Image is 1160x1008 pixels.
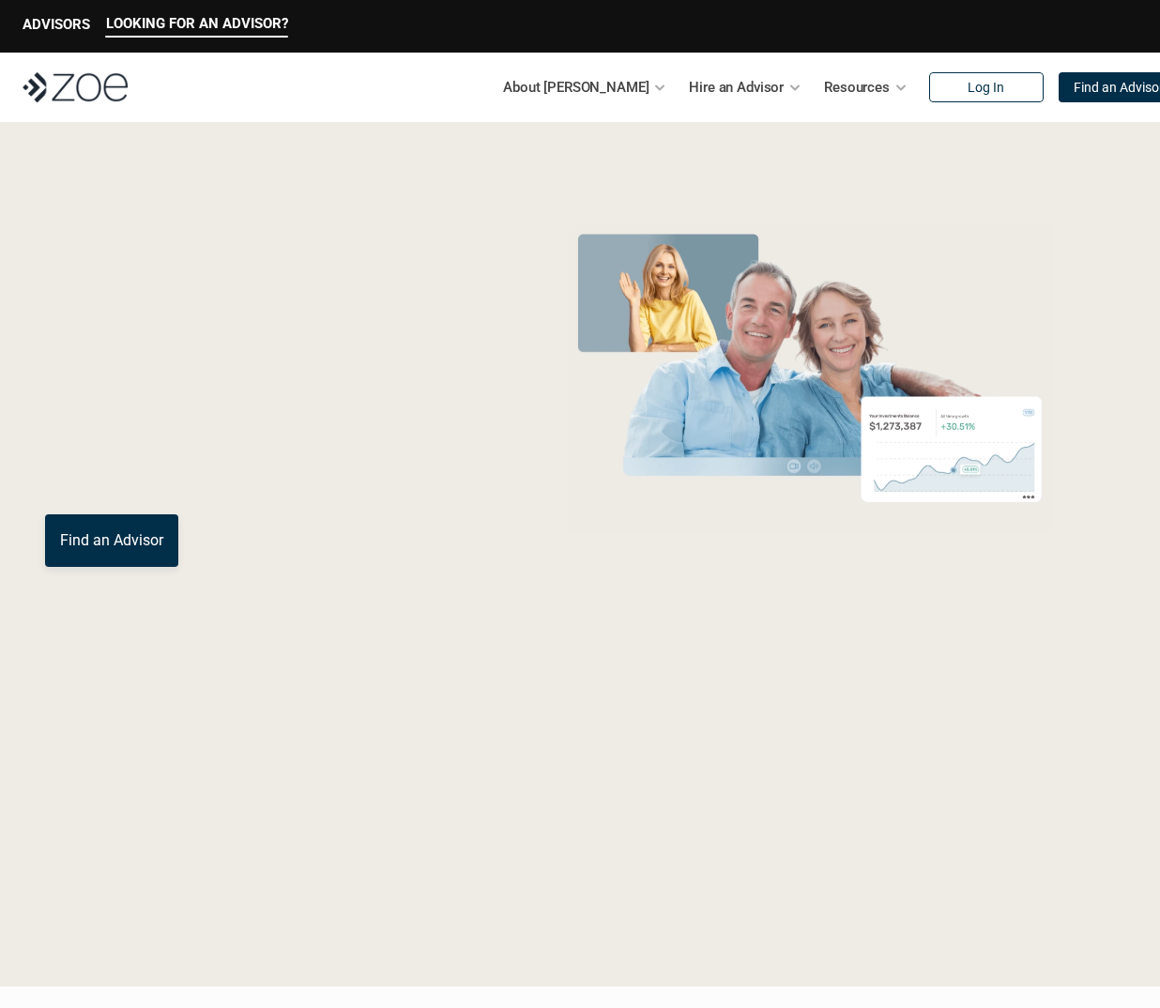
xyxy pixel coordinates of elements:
p: ADVISORS [23,16,90,33]
p: Hire an Advisor [689,73,784,101]
img: Zoe Financial Hero Image [560,225,1061,530]
p: Find an Advisor [60,531,163,549]
span: with a Financial Advisor [45,270,424,405]
p: Loremipsum: *DolOrsi Ametconsecte adi Eli Seddoeius tem inc utlaboreet. Dol 7035 MagNaal Enimadmi... [45,806,1115,896]
p: Resources [824,73,890,101]
p: About [PERSON_NAME] [503,73,649,101]
a: Log In [929,72,1044,102]
p: Log In [968,80,1004,96]
a: Find an Advisor [45,514,178,567]
span: Grow Your Wealth [45,207,463,280]
p: LOOKING FOR AN ADVISOR? [106,15,288,32]
em: The information in the visuals above is for illustrative purposes only and does not represent an ... [550,542,1071,552]
p: You deserve an advisor you can trust. [PERSON_NAME], hire, and invest with vetted, fiduciary, fin... [45,424,505,492]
